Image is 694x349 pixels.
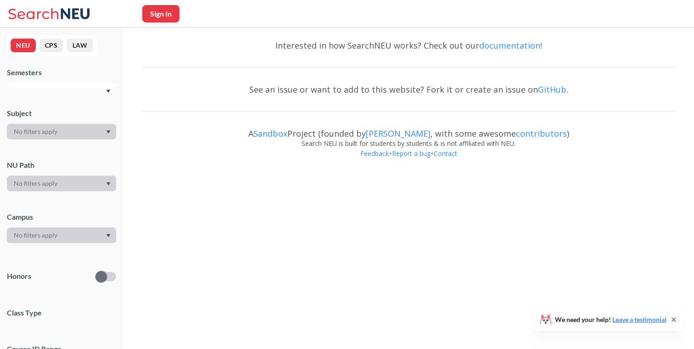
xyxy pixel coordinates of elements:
[7,124,116,139] div: Dropdown arrow
[516,128,567,139] a: contributors
[7,308,116,318] span: Class Type
[7,108,116,118] div: Subject
[141,120,676,138] div: A Project (founded by , with some awesome )
[106,130,111,134] svg: Dropdown arrow
[7,271,31,282] p: Honors
[7,227,116,243] div: Dropdown arrow
[538,84,566,95] a: GitHub
[253,128,287,139] a: Sandbox
[7,67,116,78] div: Semesters
[7,212,116,222] div: Campus
[612,316,666,323] a: Leave a testimonial
[39,39,63,52] button: CPS
[141,76,676,103] div: See an issue or want to add to this website? Fork it or create an issue on .
[555,316,666,323] span: We need your help!
[7,176,116,191] div: Dropdown arrow
[106,234,111,238] svg: Dropdown arrow
[141,149,676,172] div: • •
[11,39,36,52] button: NEU
[106,89,111,93] svg: Dropdown arrow
[392,149,431,158] a: Report a bug
[7,160,116,170] div: NU Path
[433,149,458,158] a: Contact
[106,182,111,186] svg: Dropdown arrow
[141,138,676,149] div: Search NEU is built for students by students & is not affiliated with NEU.
[67,39,93,52] button: LAW
[366,128,431,139] a: [PERSON_NAME]
[360,149,389,158] a: Feedback
[141,32,676,59] div: Interested in how SearchNEU works? Check out our
[142,5,179,22] button: Sign In
[479,40,542,51] a: documentation!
